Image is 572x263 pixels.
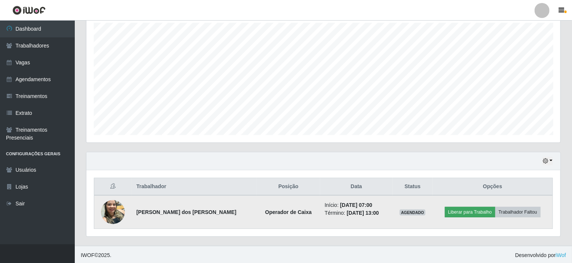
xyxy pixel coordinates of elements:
span: AGENDADO [400,210,426,215]
time: [DATE] 07:00 [340,202,372,208]
strong: Operador de Caixa [265,209,312,215]
th: Trabalhador [132,178,257,196]
th: Opções [433,178,553,196]
th: Data [320,178,393,196]
time: [DATE] 13:00 [347,210,379,216]
span: © 2025 . [81,251,111,259]
th: Posição [256,178,320,196]
img: 1745102593554.jpeg [101,196,125,228]
span: Desenvolvido por [515,251,566,259]
a: iWof [556,252,566,258]
span: IWOF [81,252,95,258]
li: Início: [325,201,388,209]
button: Liberar para Trabalho [445,207,495,217]
img: CoreUI Logo [12,6,46,15]
button: Trabalhador Faltou [495,207,541,217]
li: Término: [325,209,388,217]
th: Status [393,178,433,196]
strong: [PERSON_NAME] dos [PERSON_NAME] [136,209,237,215]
